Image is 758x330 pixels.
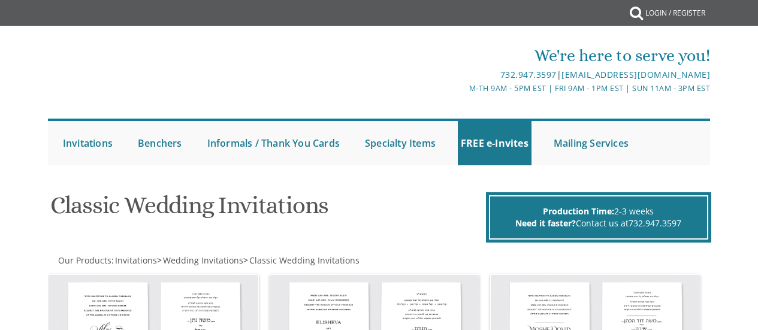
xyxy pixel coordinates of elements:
a: Wedding Invitations [162,255,243,266]
a: 732.947.3597 [500,69,557,80]
a: FREE e-Invites [458,121,531,165]
a: Classic Wedding Invitations [248,255,360,266]
h1: Classic Wedding Invitations [50,192,483,228]
span: > [243,255,360,266]
a: Informals / Thank You Cards [204,121,343,165]
a: [EMAIL_ADDRESS][DOMAIN_NAME] [561,69,710,80]
span: > [157,255,243,266]
div: | [269,68,710,82]
div: M-Th 9am - 5pm EST | Fri 9am - 1pm EST | Sun 11am - 3pm EST [269,82,710,95]
span: Wedding Invitations [163,255,243,266]
a: Specialty Items [362,121,439,165]
span: Invitations [115,255,157,266]
a: Benchers [135,121,185,165]
div: We're here to serve you! [269,44,710,68]
a: Our Products [57,255,111,266]
span: Production Time: [543,205,614,217]
a: Mailing Services [551,121,632,165]
span: Need it faster? [515,217,576,229]
span: Classic Wedding Invitations [249,255,360,266]
a: Invitations [60,121,116,165]
a: Invitations [114,255,157,266]
a: 732.947.3597 [629,217,681,229]
div: : [48,255,379,267]
div: 2-3 weeks Contact us at [489,195,708,240]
